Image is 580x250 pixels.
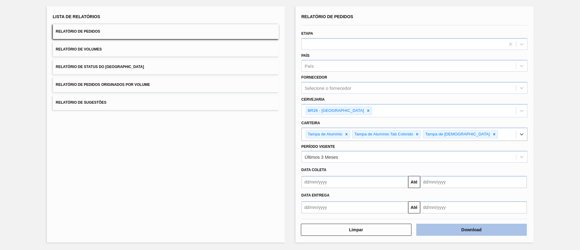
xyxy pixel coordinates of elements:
div: Selecione o fornecedor [305,86,351,91]
button: Relatório de Status do [GEOGRAPHIC_DATA] [53,60,279,74]
input: dd/mm/yyyy [301,176,408,188]
button: Relatório de Volumes [53,42,279,57]
button: Download [416,224,527,236]
label: Cervejaria [301,97,325,102]
span: Relatório de Volumes [56,47,102,51]
div: Últimos 3 Meses [305,154,338,160]
button: Relatório de Pedidos Originados por Volume [53,77,279,92]
span: Relatório de Sugestões [56,100,107,105]
button: Até [408,176,420,188]
input: dd/mm/yyyy [301,201,408,213]
button: Até [408,201,420,213]
span: Lista de Relatórios [53,14,100,19]
div: BR26 - [GEOGRAPHIC_DATA] [306,107,365,115]
span: Relatório de Status do [GEOGRAPHIC_DATA] [56,65,144,69]
label: Etapa [301,31,313,36]
span: Relatório de Pedidos Originados por Volume [56,83,150,87]
label: Fornecedor [301,75,327,80]
div: Tampa de Alumínio Tab Colorido [353,131,414,138]
button: Relatório de Pedidos [53,24,279,39]
span: Data Entrega [301,193,330,197]
span: Relatório de Pedidos [301,14,353,19]
div: País [305,63,314,69]
button: Limpar [301,224,411,236]
input: dd/mm/yyyy [420,201,527,213]
label: País [301,54,310,58]
div: Tampa de Alumínio [306,131,343,138]
span: Relatório de Pedidos [56,29,100,34]
button: Relatório de Sugestões [53,95,279,110]
label: Período Vigente [301,144,335,149]
input: dd/mm/yyyy [420,176,527,188]
span: Data coleta [301,168,327,172]
label: Carteira [301,121,320,125]
div: Tampa de [DEMOGRAPHIC_DATA] [423,131,491,138]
